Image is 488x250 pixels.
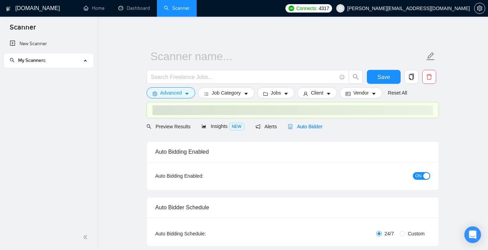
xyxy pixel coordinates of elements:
[202,124,206,129] span: area-chart
[288,124,293,129] span: robot
[340,75,344,79] span: info-circle
[155,230,247,237] div: Auto Bidding Schedule:
[404,70,418,84] button: copy
[296,5,317,12] span: Connects:
[147,124,190,129] span: Preview Results
[319,5,329,12] span: 4317
[155,197,430,217] div: Auto Bidder Schedule
[382,230,397,237] span: 24/7
[388,89,407,97] a: Reset All
[367,70,401,84] button: Save
[147,87,195,98] button: settingAdvancedcaret-down
[474,6,485,11] a: setting
[204,91,209,96] span: bars
[464,226,481,243] div: Open Intercom Messenger
[349,70,363,84] button: search
[155,172,247,180] div: Auto Bidding Enabled:
[160,89,182,97] span: Advanced
[271,89,281,97] span: Jobs
[474,6,485,11] span: setting
[155,142,430,162] div: Auto Bidding Enabled
[297,87,337,98] button: userClientcaret-down
[212,89,241,97] span: Job Category
[426,52,435,61] span: edit
[255,124,260,129] span: notification
[263,91,268,96] span: folder
[371,91,376,96] span: caret-down
[346,91,351,96] span: idcard
[349,74,362,80] span: search
[340,87,382,98] button: idcardVendorcaret-down
[229,123,244,130] span: NEW
[326,91,331,96] span: caret-down
[151,73,337,81] input: Search Freelance Jobs...
[377,73,390,81] span: Save
[422,70,436,84] button: delete
[289,6,294,11] img: upwork-logo.png
[311,89,323,97] span: Client
[423,74,436,80] span: delete
[202,123,244,129] span: Insights
[338,6,343,11] span: user
[405,74,418,80] span: copy
[415,172,422,180] span: ON
[150,48,425,65] input: Scanner name...
[255,124,277,129] span: Alerts
[405,230,427,237] span: Custom
[198,87,254,98] button: barsJob Categorycaret-down
[184,91,189,96] span: caret-down
[303,91,308,96] span: user
[353,89,369,97] span: Vendor
[257,87,295,98] button: folderJobscaret-down
[164,5,190,11] a: searchScanner
[288,124,322,129] span: Auto Bidder
[244,91,249,96] span: caret-down
[474,3,485,14] button: setting
[284,91,289,96] span: caret-down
